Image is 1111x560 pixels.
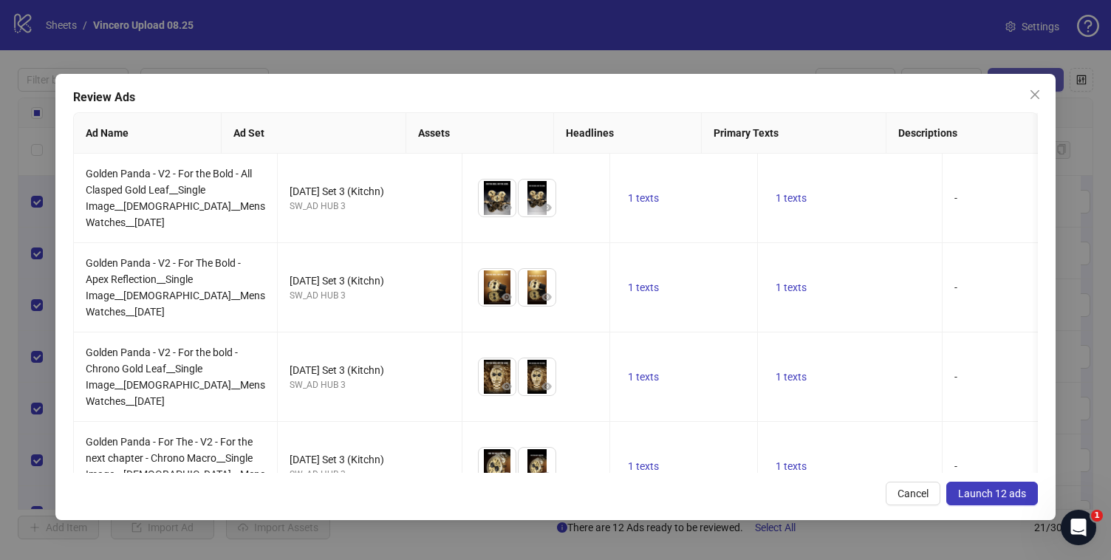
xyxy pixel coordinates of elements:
[886,482,940,505] button: Cancel
[519,269,555,306] img: Asset 2
[290,273,450,289] div: [DATE] Set 3 (Kitchn)
[406,113,554,154] th: Assets
[770,457,813,475] button: 1 texts
[86,168,265,228] span: Golden Panda - V2 - For the Bold - All Clasped Gold Leaf__Single Image__[DEMOGRAPHIC_DATA]__Mens ...
[479,358,516,395] img: Asset 1
[538,378,555,395] button: Preview
[622,457,665,475] button: 1 texts
[770,279,813,296] button: 1 texts
[498,467,516,485] button: Preview
[86,436,265,496] span: Golden Panda - For The - V2 - For the next chapter - Chrono Macro__Single Image__[DEMOGRAPHIC_DAT...
[770,189,813,207] button: 1 texts
[554,113,702,154] th: Headlines
[1061,510,1096,545] iframe: Intercom live chat
[479,180,516,216] img: Asset 1
[519,180,555,216] img: Asset 2
[954,192,957,204] span: -
[290,199,450,214] div: SW_AD HUB 3
[290,289,450,303] div: SW_AD HUB 3
[958,488,1026,499] span: Launch 12 ads
[622,279,665,296] button: 1 texts
[1029,89,1041,100] span: close
[776,281,807,293] span: 1 texts
[770,368,813,386] button: 1 texts
[538,288,555,306] button: Preview
[479,269,516,306] img: Asset 1
[502,381,512,392] span: eye
[776,371,807,383] span: 1 texts
[541,292,552,302] span: eye
[290,468,450,482] div: SW_AD HUB 3
[628,281,659,293] span: 1 texts
[622,368,665,386] button: 1 texts
[498,288,516,306] button: Preview
[622,189,665,207] button: 1 texts
[776,192,807,204] span: 1 texts
[946,482,1038,505] button: Launch 12 ads
[86,346,265,407] span: Golden Panda - V2 - For the bold - Chrono Gold Leaf__Single Image__[DEMOGRAPHIC_DATA]__Mens Watch...
[290,362,450,378] div: [DATE] Set 3 (Kitchn)
[886,113,1071,154] th: Descriptions
[74,113,222,154] th: Ad Name
[954,371,957,383] span: -
[519,448,555,485] img: Asset 2
[86,257,265,318] span: Golden Panda - V2 - For The Bold - Apex Reflection__Single Image__[DEMOGRAPHIC_DATA]__Mens Watche...
[290,451,450,468] div: [DATE] Set 3 (Kitchn)
[290,378,450,392] div: SW_AD HUB 3
[954,460,957,472] span: -
[498,199,516,216] button: Preview
[290,183,450,199] div: [DATE] Set 3 (Kitchn)
[702,113,886,154] th: Primary Texts
[538,467,555,485] button: Preview
[502,292,512,302] span: eye
[1023,83,1047,106] button: Close
[73,89,1038,106] div: Review Ads
[628,192,659,204] span: 1 texts
[541,471,552,481] span: eye
[502,471,512,481] span: eye
[498,378,516,395] button: Preview
[954,281,957,293] span: -
[479,448,516,485] img: Asset 1
[538,199,555,216] button: Preview
[541,381,552,392] span: eye
[776,460,807,472] span: 1 texts
[898,488,929,499] span: Cancel
[222,113,406,154] th: Ad Set
[628,460,659,472] span: 1 texts
[519,358,555,395] img: Asset 2
[1091,510,1103,522] span: 1
[541,202,552,213] span: eye
[628,371,659,383] span: 1 texts
[502,202,512,213] span: eye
